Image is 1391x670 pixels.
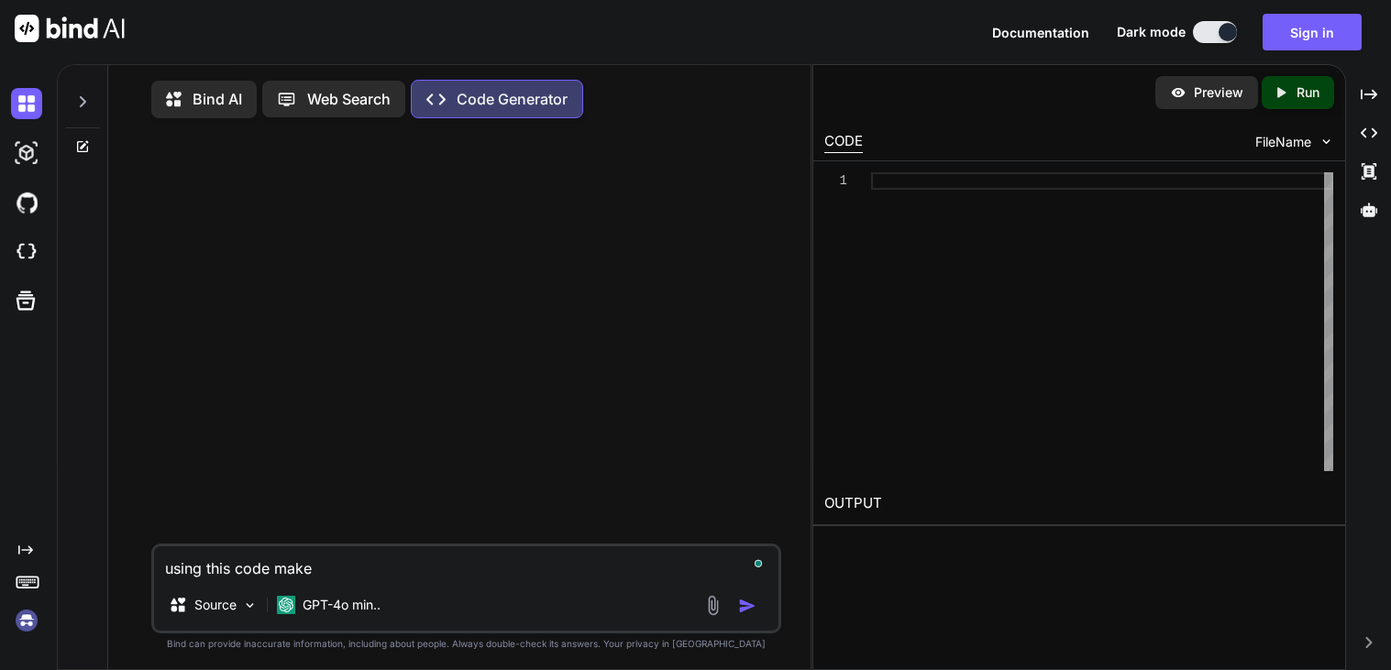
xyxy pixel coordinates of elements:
[457,88,568,110] p: Code Generator
[11,187,42,218] img: githubDark
[992,25,1089,40] span: Documentation
[1170,84,1187,101] img: preview
[277,596,295,614] img: GPT-4o mini
[1117,23,1186,41] span: Dark mode
[11,236,42,268] img: cloudideIcon
[151,637,781,651] p: Bind can provide inaccurate information, including about people. Always double-check its answers....
[824,131,863,153] div: CODE
[1255,133,1311,151] span: FileName
[11,137,42,169] img: darkAi-studio
[11,88,42,119] img: darkChat
[11,605,42,636] img: signin
[307,88,391,110] p: Web Search
[154,546,778,579] textarea: To enrich screen reader interactions, please activate Accessibility in Grammarly extension settings
[194,596,237,614] p: Source
[992,23,1089,42] button: Documentation
[1194,83,1243,102] p: Preview
[738,597,756,615] img: icon
[15,15,125,42] img: Bind AI
[193,88,242,110] p: Bind AI
[303,596,381,614] p: GPT-4o min..
[1297,83,1319,102] p: Run
[242,598,258,613] img: Pick Models
[702,595,723,616] img: attachment
[813,482,1345,525] h2: OUTPUT
[824,172,847,190] div: 1
[1319,134,1334,149] img: chevron down
[1263,14,1362,50] button: Sign in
